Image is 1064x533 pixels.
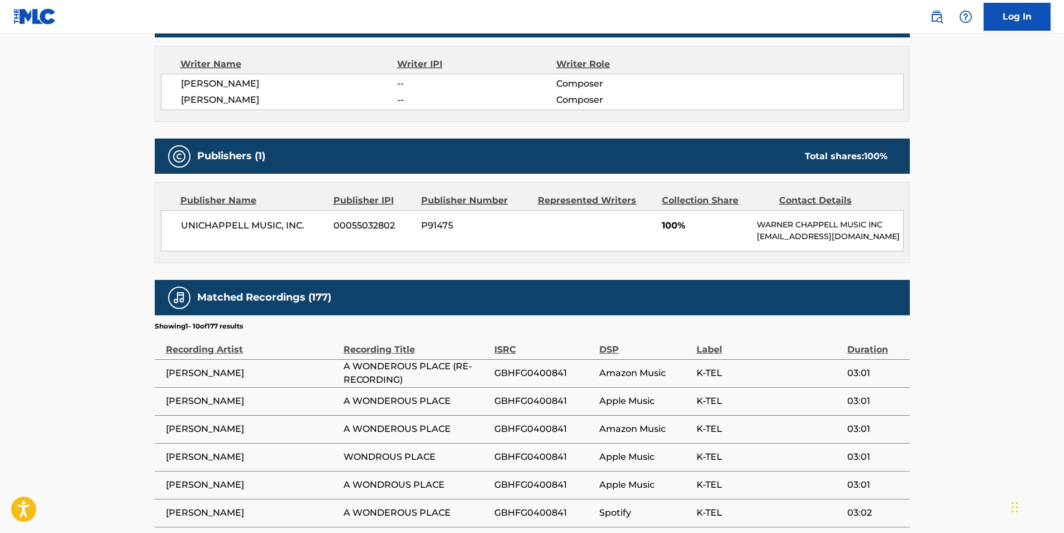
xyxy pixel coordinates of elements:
[757,231,903,242] p: [EMAIL_ADDRESS][DOMAIN_NAME]
[599,394,690,408] span: Apple Music
[180,58,398,71] div: Writer Name
[847,478,904,492] span: 03:01
[343,506,489,520] span: A WONDEROUS PLACE
[805,150,888,163] div: Total shares:
[397,93,556,107] span: --
[180,194,325,207] div: Publisher Name
[343,360,489,387] span: A WONDEROUS PLACE (RE-RECORDING)
[421,194,529,207] div: Publisher Number
[166,450,338,464] span: [PERSON_NAME]
[984,3,1051,31] a: Log In
[166,394,338,408] span: [PERSON_NAME]
[166,331,338,356] div: Recording Artist
[13,8,56,25] img: MLC Logo
[343,450,489,464] span: WONDROUS PLACE
[847,450,904,464] span: 03:01
[333,219,413,232] span: 00055032802
[197,291,331,304] h5: Matched Recordings (177)
[696,506,842,520] span: K-TEL
[166,367,338,380] span: [PERSON_NAME]
[1008,479,1064,533] iframe: Chat Widget
[847,422,904,436] span: 03:01
[494,478,594,492] span: GBHFG0400841
[864,151,888,161] span: 100 %
[166,422,338,436] span: [PERSON_NAME]
[197,150,265,163] h5: Publishers (1)
[696,367,842,380] span: K-TEL
[343,331,489,356] div: Recording Title
[343,422,489,436] span: A WONDEROUS PLACE
[599,450,690,464] span: Apple Music
[599,331,690,356] div: DSP
[397,77,556,91] span: --
[930,10,943,23] img: search
[421,219,529,232] span: P91475
[494,394,594,408] span: GBHFG0400841
[847,331,904,356] div: Duration
[343,478,489,492] span: A WONDROUS PLACE
[181,77,398,91] span: [PERSON_NAME]
[494,450,594,464] span: GBHFG0400841
[494,367,594,380] span: GBHFG0400841
[847,394,904,408] span: 03:01
[181,219,326,232] span: UNICHAPPELL MUSIC, INC.
[696,422,842,436] span: K-TEL
[1011,491,1018,524] div: Drag
[397,58,556,71] div: Writer IPI
[173,150,186,163] img: Publishers
[599,422,690,436] span: Amazon Music
[494,331,594,356] div: ISRC
[494,506,594,520] span: GBHFG0400841
[166,506,338,520] span: [PERSON_NAME]
[166,478,338,492] span: [PERSON_NAME]
[181,93,398,107] span: [PERSON_NAME]
[847,506,904,520] span: 03:02
[925,6,948,28] a: Public Search
[696,450,842,464] span: K-TEL
[538,194,653,207] div: Represented Writers
[556,77,701,91] span: Composer
[599,506,690,520] span: Spotify
[847,367,904,380] span: 03:01
[599,478,690,492] span: Apple Music
[662,219,748,232] span: 100%
[333,194,413,207] div: Publisher IPI
[556,58,701,71] div: Writer Role
[173,291,186,304] img: Matched Recordings
[556,93,701,107] span: Composer
[155,321,243,331] p: Showing 1 - 10 of 177 results
[696,478,842,492] span: K-TEL
[757,219,903,231] p: WARNER CHAPPELL MUSIC INC
[662,194,770,207] div: Collection Share
[343,394,489,408] span: A WONDEROUS PLACE
[696,394,842,408] span: K-TEL
[779,194,888,207] div: Contact Details
[959,10,972,23] img: help
[599,367,690,380] span: Amazon Music
[955,6,977,28] div: Help
[494,422,594,436] span: GBHFG0400841
[696,331,842,356] div: Label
